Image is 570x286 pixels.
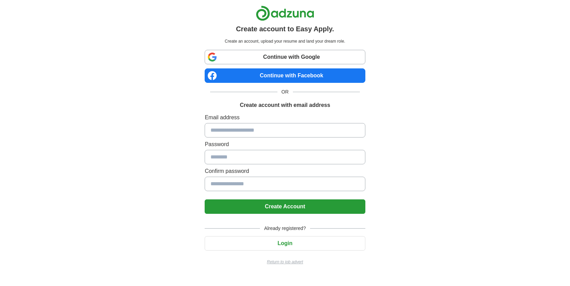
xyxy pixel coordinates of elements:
span: Already registered? [260,225,310,232]
label: Email address [205,113,365,122]
a: Return to job advert [205,259,365,265]
h1: Create account with email address [240,101,330,109]
a: Login [205,240,365,246]
button: Login [205,236,365,251]
span: OR [277,88,293,96]
h1: Create account to Easy Apply. [236,24,334,34]
a: Continue with Google [205,50,365,64]
a: Continue with Facebook [205,68,365,83]
label: Password [205,140,365,148]
img: Adzuna logo [256,5,314,21]
button: Create Account [205,199,365,214]
label: Confirm password [205,167,365,175]
p: Create an account, upload your resume and land your dream role. [206,38,364,44]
